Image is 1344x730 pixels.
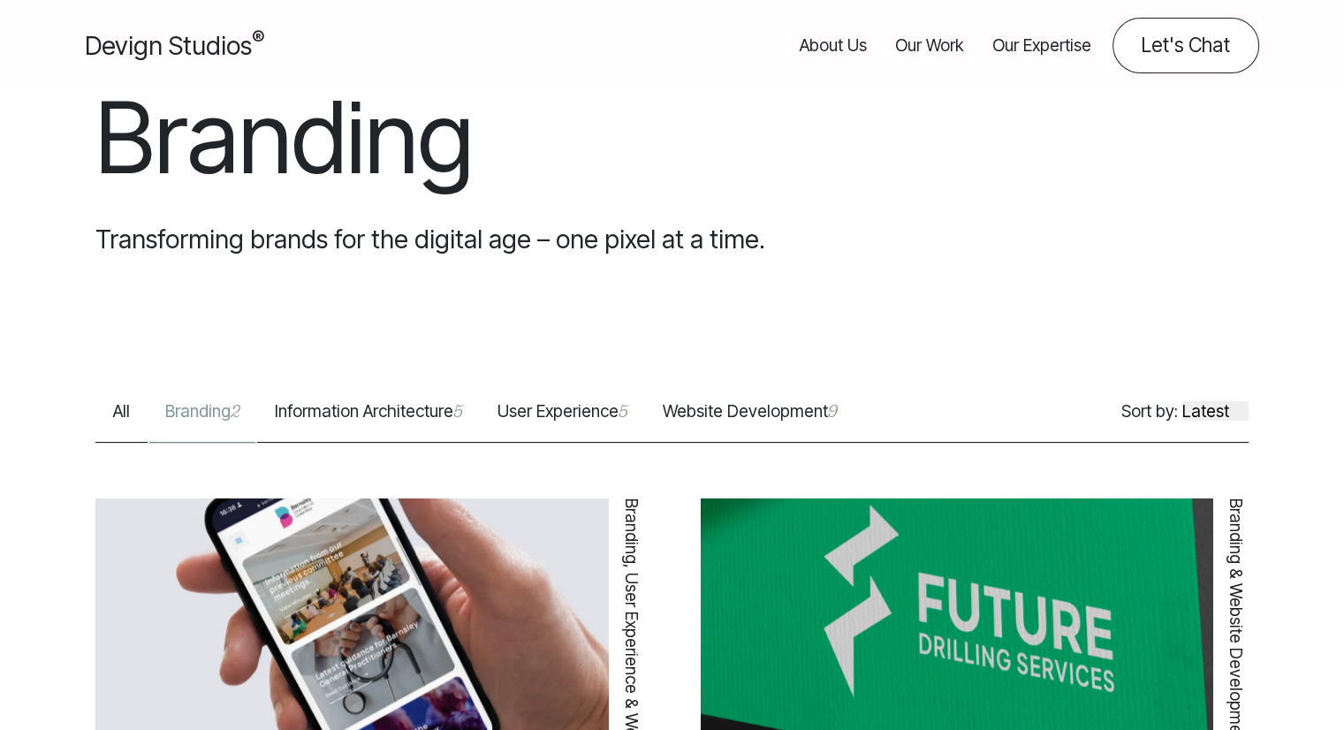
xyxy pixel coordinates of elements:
[1112,18,1259,73] a: Contact us about your project
[148,399,257,442] a: Browse our Branding projects
[619,400,627,422] em: 5
[95,220,946,258] p: Transforming brands for the digital age – one pixel at a time.
[453,400,462,422] em: 5
[1121,399,1178,424] label: Sort by:
[85,27,264,65] a: Devign Studios® Homepage
[645,399,854,442] a: Browse our Website Development projects
[895,18,964,73] a: Our Work
[231,400,239,422] em: 2
[257,399,480,442] a: Browse our Information Architecture projects
[828,400,837,422] em: 9
[95,399,148,442] a: All
[252,27,264,49] sup: ®
[85,30,264,61] span: Devign Studios
[480,399,645,442] a: Browse our User Experience projects
[992,18,1091,73] a: Our Expertise
[95,83,946,192] h1: Branding
[800,18,867,73] a: About Us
